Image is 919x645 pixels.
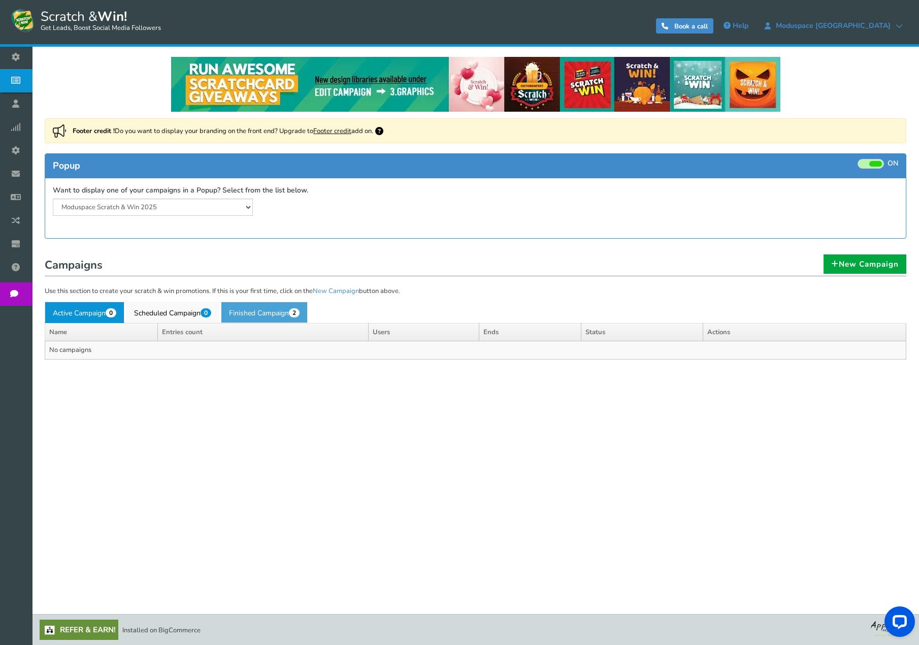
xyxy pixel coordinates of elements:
[171,57,780,112] img: festival-poster-2020.webp
[221,302,308,323] a: Finished Campaign
[40,620,118,640] a: Refer & Earn!
[289,308,300,317] span: 2
[45,302,124,323] a: Active Campaign
[581,323,703,341] th: Status
[41,24,161,33] small: Get Leads, Boost Social Media Followers
[479,323,581,341] th: Ends
[876,602,919,645] iframe: LiveChat chat widget
[53,186,308,196] label: Want to display one of your campaigns in a Popup? Select from the list below.
[10,8,161,33] a: Scratch &Win! Get Leads, Boost Social Media Followers
[122,626,201,635] span: Installed on BigCommerce
[45,286,906,297] p: Use this section to create your scratch & win promotions. If this is your first time, click on th...
[45,256,906,276] h1: Campaigns
[45,341,906,360] td: No campaigns
[313,286,359,296] a: New Campaign
[45,118,906,143] div: Do you want to display your branding on the front end? Upgrade to add on.
[106,308,116,317] span: 0
[718,18,753,34] a: Help
[45,323,158,341] th: Name
[97,8,127,25] strong: Win!
[888,159,898,169] span: ON
[73,126,115,136] strong: Footer credit !
[369,323,479,341] th: Users
[158,323,369,341] th: Entries count
[313,126,351,136] a: Footer credit
[126,302,219,323] a: Scheduled Campaign
[733,21,748,30] span: Help
[771,22,896,30] span: Moduspace [GEOGRAPHIC_DATA]
[871,620,911,636] img: bg_logo_foot.webp
[10,8,36,33] img: Scratch and Win
[824,254,906,274] a: New Campaign
[656,18,713,34] a: Book a call
[36,8,161,33] span: Scratch &
[201,308,211,317] span: 0
[703,323,906,341] th: Actions
[53,159,80,172] span: Popup
[674,22,708,31] span: Book a call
